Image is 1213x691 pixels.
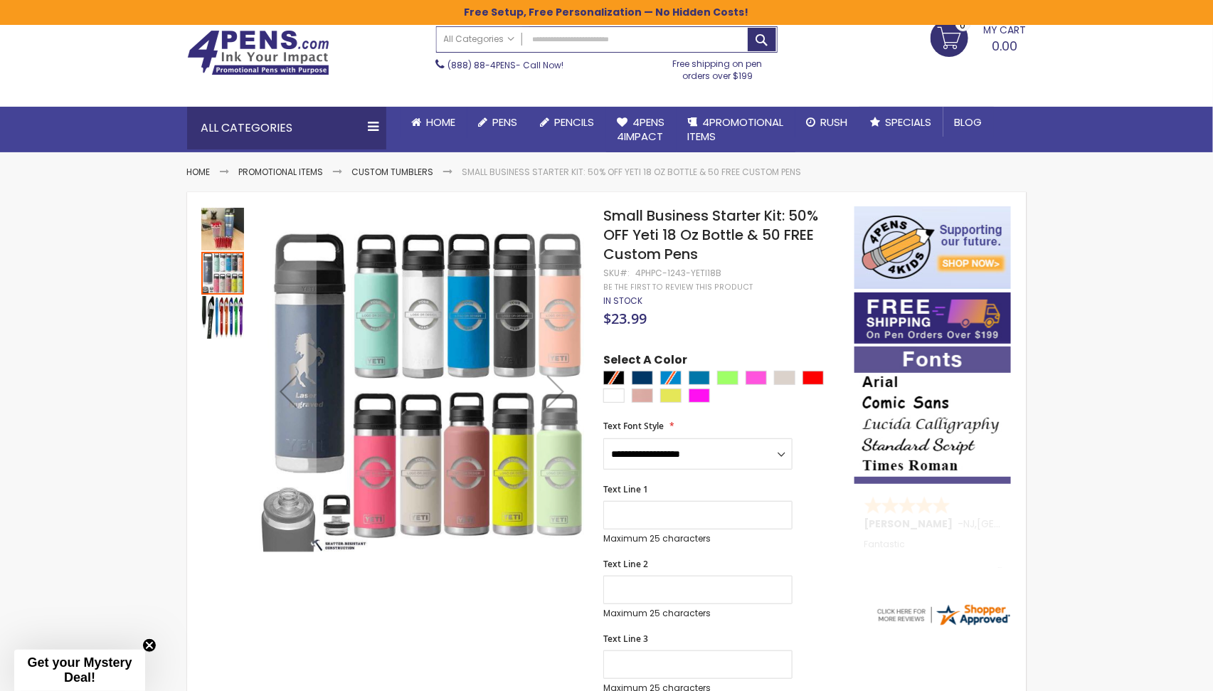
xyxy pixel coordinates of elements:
[444,33,515,45] span: All Categories
[201,250,245,295] div: Small Business Starter Kit: 50% OFF Yeti 18 Oz Bottle & 50 FREE Custom Pens
[27,655,132,685] span: Get your Mystery Deal!
[854,206,1011,289] img: 4pens 4 kids
[448,59,564,71] span: - Call Now!
[467,107,529,138] a: Pens
[187,30,329,75] img: 4Pens Custom Pens and Promotional Products
[603,533,793,544] p: Maximum 25 characters
[462,167,802,178] li: Small Business Starter Kit: 50% OFF Yeti 18 Oz Bottle & 50 FREE Custom Pens
[978,517,1082,531] span: [GEOGRAPHIC_DATA]
[821,115,848,130] span: Rush
[960,19,966,32] span: 0
[239,166,324,178] a: Promotional Items
[958,517,1082,531] span: - ,
[603,282,753,292] a: Be the first to review this product
[677,107,795,153] a: 4PROMOTIONALITEMS
[603,206,818,264] span: Small Business Starter Kit: 50% OFF Yeti 18 Oz Bottle & 50 FREE Custom Pens
[529,107,606,138] a: Pencils
[943,107,994,138] a: Blog
[603,309,647,328] span: $23.99
[795,107,859,138] a: Rush
[201,296,244,339] img: Small Business Starter Kit: 50% OFF Yeti 18 Oz Bottle & 50 FREE Custom Pens
[803,371,824,385] div: Red
[689,371,710,385] div: Aqua
[864,517,958,531] span: [PERSON_NAME]
[859,107,943,138] a: Specials
[527,206,584,576] div: Next
[187,107,386,149] div: All Categories
[603,420,664,432] span: Text Font Style
[660,389,682,403] div: Neon Lime
[142,638,157,653] button: Close teaser
[688,115,784,144] span: 4PROMOTIONAL ITEMS
[201,206,245,250] div: Small Business Starter Kit: 50% OFF Yeti 18 Oz Bottle & 50 FREE Custom Pens
[632,389,653,403] div: Peach
[864,539,1002,570] div: Fantastic
[201,295,244,339] div: Small Business Starter Kit: 50% OFF Yeti 18 Oz Bottle & 50 FREE Custom Pens
[854,292,1011,344] img: Free shipping on orders over $199
[689,389,710,403] div: Neon Pink
[964,517,975,531] span: NJ
[955,115,982,130] span: Blog
[352,166,434,178] a: Custom Tumblers
[201,208,244,250] img: Small Business Starter Kit: 50% OFF Yeti 18 Oz Bottle & 50 FREE Custom Pens
[603,483,648,495] span: Text Line 1
[618,115,665,144] span: 4Pens 4impact
[746,371,767,385] div: Pink
[603,633,648,645] span: Text Line 3
[493,115,518,130] span: Pens
[992,37,1018,55] span: 0.00
[448,59,517,71] a: (888) 88-4PENS
[658,53,778,81] div: Free shipping on pen orders over $199
[603,608,793,619] p: Maximum 25 characters
[886,115,932,130] span: Specials
[606,107,677,153] a: 4Pens4impact
[14,650,145,691] div: Get your Mystery Deal!Close teaser
[875,602,1012,628] img: 4pens.com widget logo
[854,347,1011,484] img: font-personalization-examples
[555,115,595,130] span: Pencils
[603,295,642,307] span: In stock
[717,371,738,385] div: Green Light
[260,206,317,576] div: Previous
[635,268,721,279] div: 4PHPC-1243-YETI18B
[437,27,522,51] a: All Categories
[603,352,687,371] span: Select A Color
[875,618,1012,631] a: 4pens.com certificate URL
[931,19,1027,55] a: 0.00 0
[603,389,625,403] div: White
[401,107,467,138] a: Home
[632,371,653,385] div: Navy Blue
[427,115,456,130] span: Home
[187,166,211,178] a: Home
[259,227,584,552] img: Small Business Starter Kit: 50% OFF Yeti 18 Oz Bottle & 50 FREE Custom Pens
[774,371,795,385] div: Sand
[603,295,642,307] div: Availability
[603,267,630,279] strong: SKU
[603,558,648,570] span: Text Line 2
